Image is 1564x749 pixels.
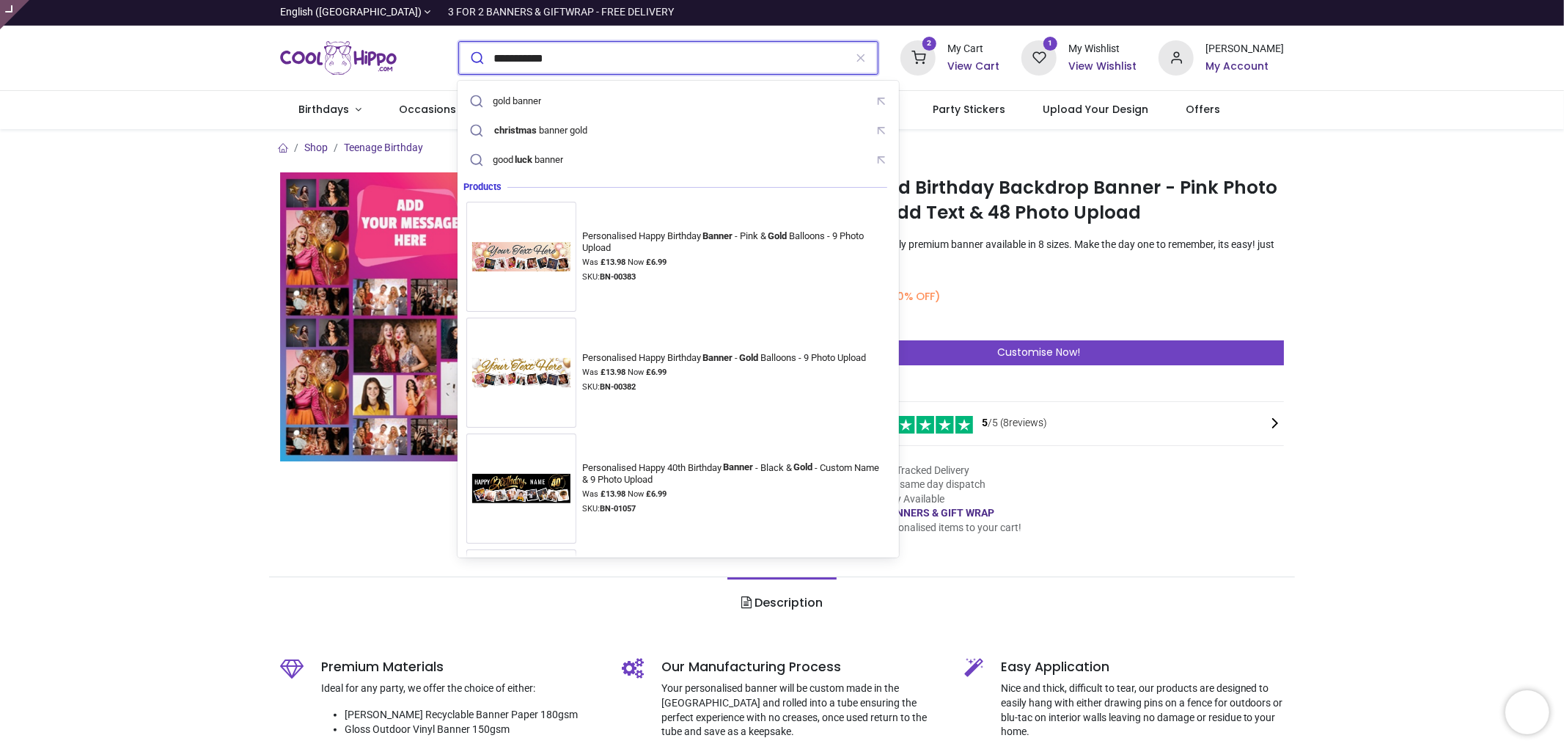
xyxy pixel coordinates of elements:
[947,42,999,56] div: My Cart
[582,257,890,268] div: Was Now
[646,368,667,377] strong: £ 6.99
[1505,690,1549,734] iframe: Brevo live chat
[727,577,837,629] a: Description
[982,417,988,428] span: 5
[738,350,760,365] mark: Gold
[601,368,625,377] strong: £ 13.98
[463,181,507,193] span: Products
[345,708,601,723] li: [PERSON_NAME] Recyclable Banner Paper 180gsm
[493,154,563,166] div: good banner
[466,318,890,428] a: Personalised Happy Birthday Banner - Gold Balloons - 9 Photo UploadPersonalised Happy BirthdayBan...
[321,658,601,676] h5: Premium Materials
[1186,102,1221,117] span: Offers
[766,228,789,243] mark: Gold
[601,257,625,267] strong: £ 13.98
[582,367,871,379] div: Was Now
[701,350,735,365] mark: Banner
[722,460,755,475] mark: Banner
[885,289,941,304] small: (50% OFF)
[466,434,890,544] a: Personalised Happy 40th Birthday Banner - Black & Gold - Custom Name & 9 Photo UploadPersonalised...
[701,228,735,243] mark: Banner
[816,492,1021,507] li: Express Delivery Available
[466,236,576,277] img: Personalised Happy Birthday Banner - Pink & Gold Balloons - 9 Photo Upload
[344,142,423,153] a: Teenage Birthday
[466,202,890,312] a: Personalised Happy Birthday Banner - Pink & Gold Balloons - 9 Photo UploadPersonalised Happy Birt...
[646,257,667,267] strong: £ 6.99
[1068,42,1137,56] div: My Wishlist
[1205,59,1284,74] a: My Account
[345,723,601,737] li: Gloss Outdoor Vinyl Banner 150gsm
[582,381,871,393] div: SKU:
[1043,37,1057,51] sup: 1
[321,682,601,696] p: Ideal for any party, we offer the choice of either:
[466,352,576,393] img: Personalised Happy Birthday Banner - Gold Balloons - 9 Photo Upload
[582,489,890,500] div: Was Now
[1205,42,1284,56] div: [PERSON_NAME]
[816,464,1021,478] li: Free Standard Tracked Delivery
[1043,102,1148,117] span: Upload Your Design
[601,489,625,499] strong: £ 13.98
[600,504,636,514] strong: BN-01057
[793,238,1284,266] p: Personalised eco-friendly premium banner available in 8 sizes. Make the day one to remember, its ...
[816,478,1021,492] li: Order by 11am, same day dispatch
[582,271,890,283] div: SKU:
[947,59,999,74] a: View Cart
[982,416,1047,431] span: /5 ( 8 reviews)
[793,175,1284,226] h1: Personalised Birthday Backdrop Banner - Pink Photo Collage - Add Text & 48 Photo Upload
[661,682,942,739] p: Your personalised banner will be custom made in the [GEOGRAPHIC_DATA] and rolled into a tube ensu...
[816,521,1021,536] li: Just add 3 personalised items to your cart!
[280,91,381,129] a: Birthdays
[298,102,349,117] span: Birthdays
[976,5,1284,20] iframe: Customer reviews powered by Trustpilot
[933,102,1005,117] span: Party Stickers
[304,142,328,153] a: Shop
[280,172,771,461] img: Personalised Birthday Backdrop Banner - Pink Photo Collage - Add Text & 48 Photo Upload
[922,37,936,51] sup: 2
[828,507,994,519] a: 3 FOR 2 ON BANNERS & GIFT WRAP
[997,345,1080,359] span: Customise Now!
[1021,51,1057,63] a: 1
[845,42,878,74] button: Clear
[870,90,892,113] button: Fill query with "gold banner"
[600,272,636,282] strong: BN-00383
[582,230,885,255] div: Personalised Happy Birthday - Pink & Balloons - 9 Photo Upload
[870,149,892,172] button: Fill query with "good luck banner"
[466,549,890,660] a: Personalised Happy 18th Birthday Banner - Black & Gold - Custom Name & 9 Photo Upload
[459,42,493,74] button: Submit
[793,414,1284,434] div: Product Reviews
[792,460,815,475] mark: Gold
[466,468,576,509] img: Personalised Happy 40th Birthday Banner - Black & Gold - Custom Name & 9 Photo Upload
[493,123,539,137] mark: christmas
[1068,59,1137,74] a: View Wishlist
[870,120,892,142] button: Fill query with "christmas banner gold"
[900,51,936,63] a: 2
[661,658,942,676] h5: Our Manufacturing Process
[646,489,667,499] strong: £ 6.99
[1001,682,1285,739] p: Nice and thick, difficult to tear, our products are designed to easily hang with either drawing p...
[380,91,487,129] a: Occasions
[399,102,456,117] span: Occasions
[582,462,885,486] div: Personalised Happy 40th Birthday - Black & - Custom Name & 9 Photo Upload
[493,125,587,136] div: banner gold
[280,37,397,78] a: Logo of Cool Hippo
[280,37,397,78] img: Cool Hippo
[280,5,431,20] a: English ([GEOGRAPHIC_DATA])
[493,95,541,107] div: gold banner
[1001,658,1285,676] h5: Easy Application
[582,503,890,515] div: SKU:
[448,5,674,20] div: 3 FOR 2 BANNERS & GIFTWRAP - FREE DELIVERY
[600,382,636,392] strong: BN-00382
[513,152,535,167] mark: luck
[582,352,866,364] div: Personalised Happy Birthday - Balloons - 9 Photo Upload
